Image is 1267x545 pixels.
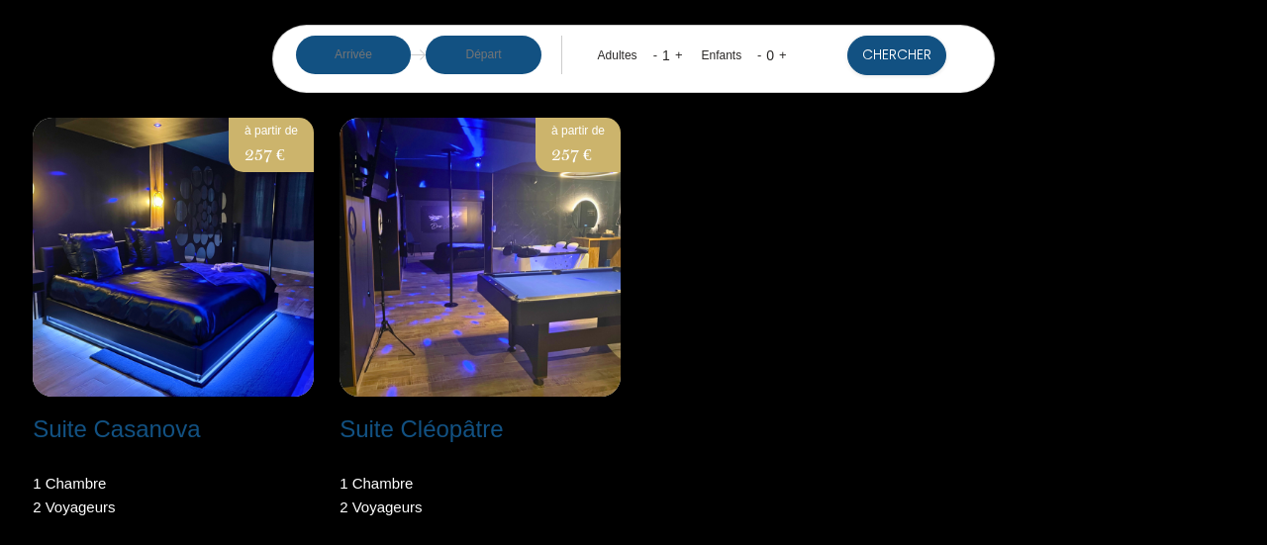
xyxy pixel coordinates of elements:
h2: Suite Casanova [33,417,200,441]
p: 2 Voyageur [33,496,115,519]
span: s [108,499,116,515]
input: Départ [426,36,541,74]
p: 257 € [551,140,605,168]
a: - [653,47,657,62]
div: 0 [761,40,779,71]
img: rental-image [33,118,314,397]
p: 1 Chambre [33,472,115,496]
div: Adultes [598,46,644,65]
p: à partir de [551,122,605,140]
input: Arrivée [296,36,412,74]
a: + [675,47,683,62]
h2: Suite Cléopâtre [340,417,503,441]
a: + [779,47,787,62]
div: Enfants [701,46,748,65]
button: Chercher [847,36,946,75]
p: à partir de [244,122,298,140]
p: 1 Chambre [340,472,422,496]
img: rental-image [340,118,621,397]
span: s [415,499,423,515]
p: 2 Voyageur [340,496,422,519]
img: guests [411,47,426,62]
div: 1 [657,40,675,71]
a: - [757,47,761,62]
p: 257 € [244,140,298,168]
